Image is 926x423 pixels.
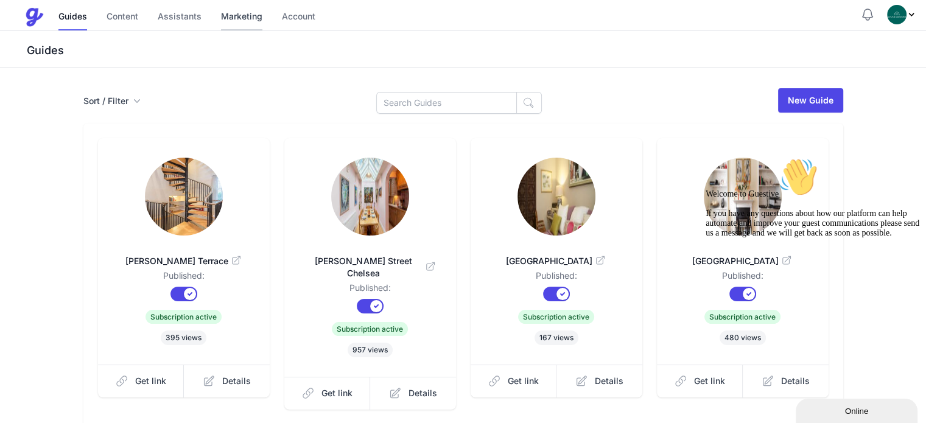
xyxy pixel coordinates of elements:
[887,5,907,24] img: oovs19i4we9w73xo0bfpgswpi0cd
[490,240,623,270] a: [GEOGRAPHIC_DATA]
[304,240,437,282] a: [PERSON_NAME] Street Chelsea
[83,95,141,107] button: Sort / Filter
[517,158,595,236] img: 9b5v0ir1hdq8hllsqeesm40py5rd
[24,43,926,58] h3: Guides
[135,375,166,387] span: Get link
[490,270,623,287] dd: Published:
[676,270,809,287] dd: Published:
[284,377,371,410] a: Get link
[518,310,594,324] span: Subscription active
[796,396,920,423] iframe: chat widget
[860,7,875,22] button: Notifications
[331,158,409,236] img: wq8sw0j47qm6nw759ko380ndfzun
[471,365,557,397] a: Get link
[58,4,87,30] a: Guides
[595,375,623,387] span: Details
[282,4,315,30] a: Account
[221,4,262,30] a: Marketing
[98,365,184,397] a: Get link
[535,330,578,345] span: 167 views
[146,310,222,324] span: Subscription active
[5,37,219,85] span: Welcome to Guestive If you have any questions about how our platform can help automate and improv...
[657,365,743,397] a: Get link
[222,375,251,387] span: Details
[887,5,916,24] div: Profile Menu
[701,153,920,393] iframe: chat widget
[490,255,623,267] span: [GEOGRAPHIC_DATA]
[556,365,642,397] a: Details
[508,375,539,387] span: Get link
[304,255,437,279] span: [PERSON_NAME] Street Chelsea
[348,343,393,357] span: 957 views
[332,322,408,336] span: Subscription active
[118,270,250,287] dd: Published:
[184,365,270,397] a: Details
[5,5,224,85] div: Welcome to Guestive👋If you have any questions about how our platform can help automate and improv...
[161,330,206,345] span: 395 views
[24,7,44,27] img: Guestive Guides
[409,387,437,399] span: Details
[321,387,353,399] span: Get link
[694,375,725,387] span: Get link
[370,377,456,410] a: Details
[676,240,809,270] a: [GEOGRAPHIC_DATA]
[107,4,138,30] a: Content
[118,240,250,270] a: [PERSON_NAME] Terrace
[304,282,437,299] dd: Published:
[145,158,223,236] img: mtasz01fldrr9v8cnif9arsj44ov
[676,255,809,267] span: [GEOGRAPHIC_DATA]
[118,255,250,267] span: [PERSON_NAME] Terrace
[78,5,117,44] img: :wave:
[376,92,517,114] input: Search Guides
[158,4,202,30] a: Assistants
[778,88,843,113] a: New Guide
